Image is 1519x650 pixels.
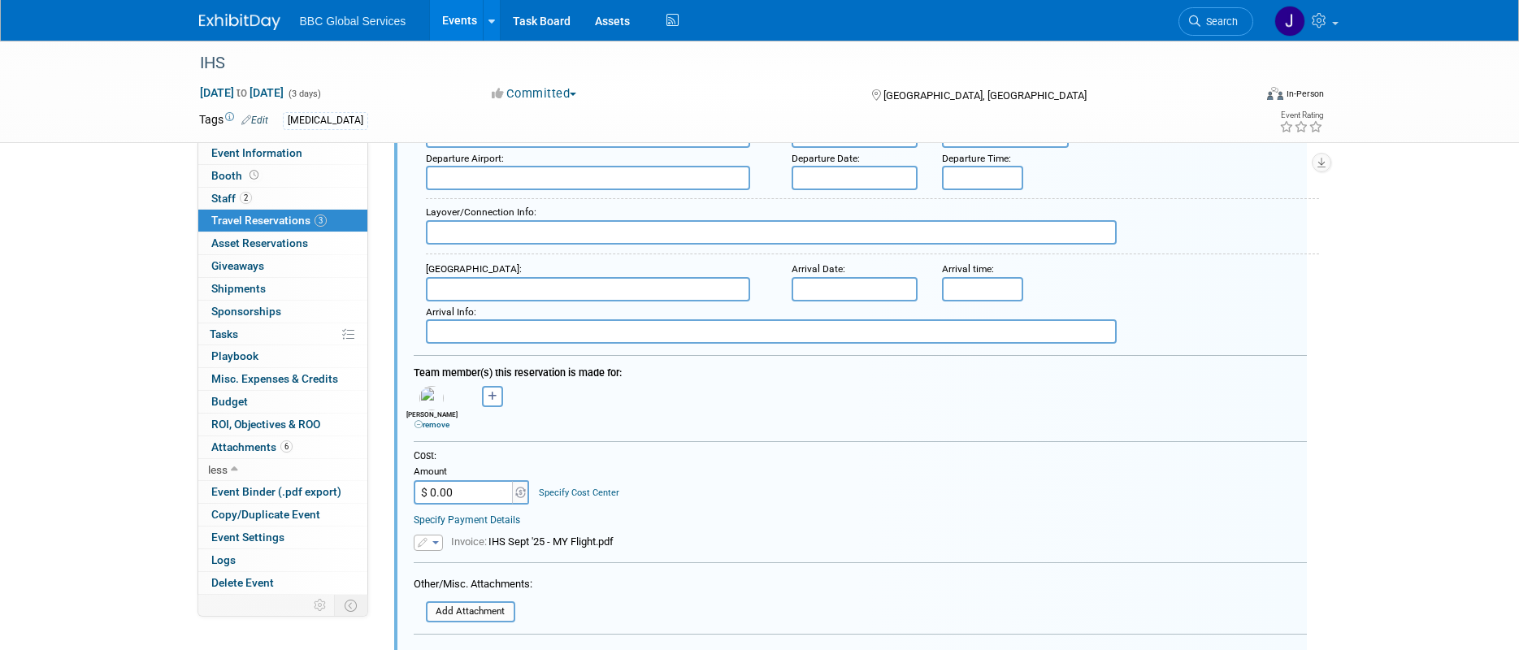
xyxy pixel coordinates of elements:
span: Arrival Info [426,306,474,318]
span: Invoice: [451,535,488,548]
td: Toggle Event Tabs [334,595,367,616]
div: In-Person [1286,88,1324,100]
a: remove [414,420,449,429]
span: Arrival time [942,263,992,275]
span: Playbook [211,349,258,362]
span: Departure Date [792,153,857,164]
span: Event Settings [211,531,284,544]
a: Delete Event [198,572,367,594]
a: Logs [198,549,367,571]
span: to [234,86,250,99]
img: Jennifer Benedict [1274,6,1305,37]
a: Edit [241,115,268,126]
span: Attachments [211,440,293,453]
a: Event Settings [198,526,367,548]
span: [GEOGRAPHIC_DATA] [426,263,519,275]
span: IHS Sept '25 - MY Flight.pdf [451,535,614,548]
a: Budget [198,391,367,413]
div: Event Format [1157,84,1325,109]
div: Amount [414,466,532,480]
span: 6 [280,440,293,453]
a: Tasks [198,323,367,345]
span: Search [1200,15,1238,28]
a: Asset Reservations [198,232,367,254]
span: Event Binder (.pdf export) [211,485,341,498]
a: Event Information [198,142,367,164]
img: Format-Inperson.png [1267,87,1283,100]
div: Team member(s) this reservation is made for: [414,358,1307,382]
span: less [208,463,228,476]
a: Copy/Duplicate Event [198,504,367,526]
span: BBC Global Services [300,15,406,28]
a: Specify Payment Details [414,514,520,526]
span: Travel Reservations [211,214,327,227]
span: 2 [240,192,252,204]
a: Giveaways [198,255,367,277]
small: : [426,206,536,218]
td: Tags [199,111,268,130]
a: Booth [198,165,367,187]
small: : [942,153,1011,164]
span: Budget [211,395,248,408]
span: Departure Time [942,153,1009,164]
span: Booth not reserved yet [246,169,262,181]
td: Personalize Event Tab Strip [306,595,335,616]
span: Logs [211,553,236,566]
a: Travel Reservations3 [198,210,367,232]
div: [MEDICAL_DATA] [283,112,368,129]
span: (3 days) [287,89,321,99]
span: 3 [315,214,327,227]
span: Arrival Date [792,263,843,275]
span: Sponsorships [211,305,281,318]
img: ExhibitDay [199,14,280,30]
span: Booth [211,169,262,182]
div: Cost: [414,449,1307,463]
a: Misc. Expenses & Credits [198,368,367,390]
body: Rich Text Area. Press ALT-0 for help. [9,6,870,22]
span: Misc. Expenses & Credits [211,372,338,385]
a: Specify Cost Center [539,487,619,498]
small: : [792,263,845,275]
div: IHS [194,49,1229,78]
span: Layover/Connection Info [426,206,534,218]
small: : [426,153,504,164]
div: Event Rating [1279,111,1323,119]
a: Event Binder (.pdf export) [198,481,367,503]
div: [PERSON_NAME] [406,410,458,430]
span: Departure Airport [426,153,501,164]
div: Other/Misc. Attachments: [414,577,532,596]
span: Giveaways [211,259,264,272]
span: Event Information [211,146,302,159]
a: Attachments6 [198,436,367,458]
span: [DATE] [DATE] [199,85,284,100]
a: Staff2 [198,188,367,210]
a: less [198,459,367,481]
button: Committed [486,85,583,102]
span: Copy/Duplicate Event [211,508,320,521]
a: Search [1178,7,1253,36]
span: ROI, Objectives & ROO [211,418,320,431]
span: Staff [211,192,252,205]
a: ROI, Objectives & ROO [198,414,367,435]
span: [GEOGRAPHIC_DATA], [GEOGRAPHIC_DATA] [883,89,1087,102]
small: : [792,153,860,164]
span: Delete Event [211,576,274,589]
span: Asset Reservations [211,236,308,249]
a: Playbook [198,345,367,367]
small: : [426,263,522,275]
span: Shipments [211,282,266,295]
a: Sponsorships [198,301,367,323]
small: : [942,263,994,275]
span: Tasks [210,327,238,340]
small: : [426,306,476,318]
a: Shipments [198,278,367,300]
